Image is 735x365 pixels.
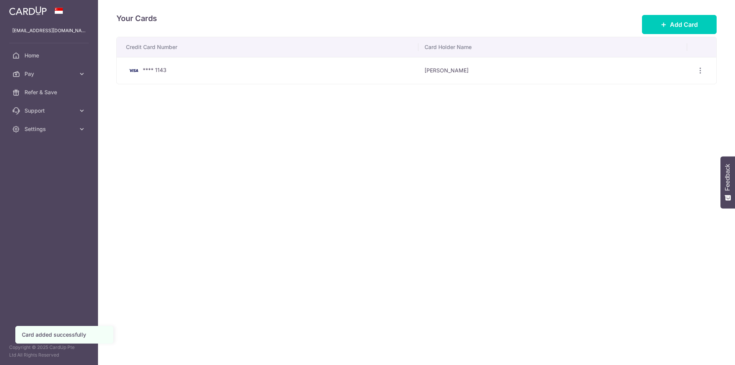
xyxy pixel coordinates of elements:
th: Credit Card Number [117,37,418,57]
span: Feedback [724,164,731,191]
span: Support [24,107,75,115]
span: Home [24,52,75,59]
span: Settings [24,125,75,133]
button: Feedback - Show survey [720,156,735,208]
td: [PERSON_NAME] [418,57,687,84]
span: Add Card [670,20,698,29]
button: Add Card [642,15,717,34]
img: CardUp [9,6,47,15]
h4: Your Cards [116,12,157,25]
th: Card Holder Name [418,37,687,57]
iframe: Opens a widget where you can find more information [686,342,727,361]
p: [EMAIL_ADDRESS][DOMAIN_NAME] [12,27,86,34]
span: Refer & Save [24,88,75,96]
img: Bank Card [126,66,141,75]
span: Pay [24,70,75,78]
div: Card added successfully [22,331,107,339]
